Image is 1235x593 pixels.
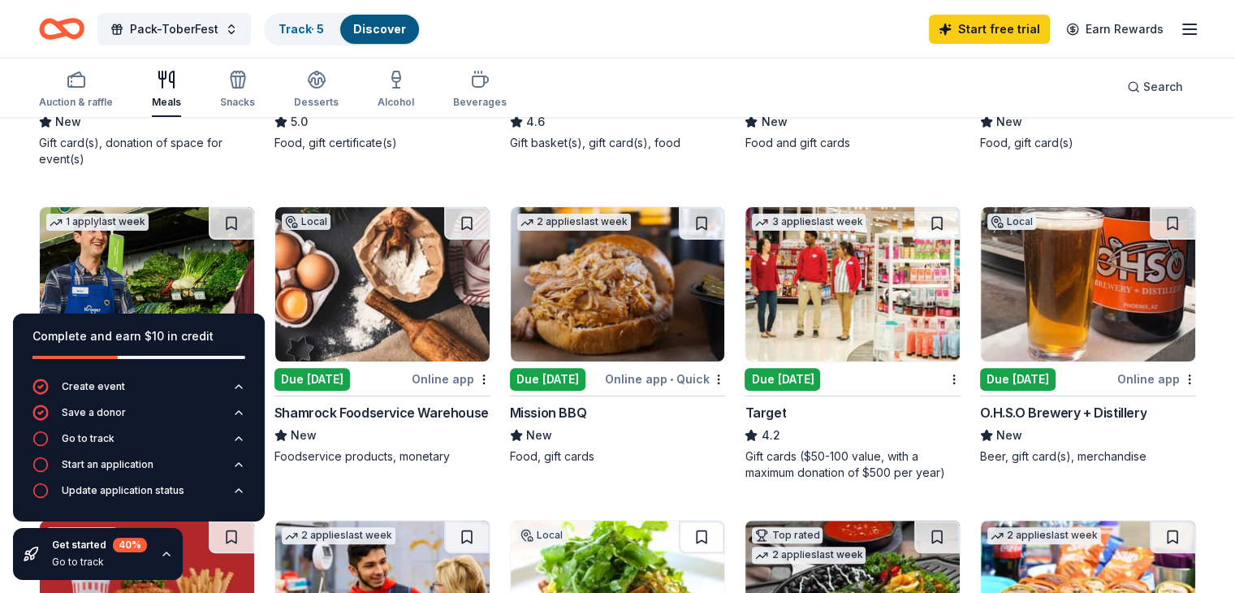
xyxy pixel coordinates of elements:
div: 3 applies last week [752,214,866,231]
button: Create event [32,379,245,405]
div: Due [DATE] [274,368,350,391]
div: Online app Quick [605,369,725,389]
div: Foodservice products, monetary [274,448,490,465]
div: Food, gift cards [510,448,726,465]
div: Save a donor [62,406,126,419]
div: Snacks [220,96,255,109]
div: 1 apply last week [46,214,149,231]
span: New [291,426,317,445]
span: New [761,112,787,132]
img: Image for Shamrock Foodservice Warehouse [275,207,490,361]
div: Alcohol [378,96,414,109]
div: Online app [412,369,490,389]
div: 2 applies last week [282,527,395,544]
button: Desserts [294,63,339,117]
a: Image for Kroger1 applylast week3days leftOnline appKroger3.0Foundation grant, cash donations, sp... [39,206,255,481]
div: Food, gift certificate(s) [274,135,490,151]
div: Due [DATE] [745,368,820,391]
button: Alcohol [378,63,414,117]
div: Local [987,214,1036,230]
button: Save a donor [32,405,245,431]
span: Search [1143,77,1183,97]
div: Gift cards ($50-100 value, with a maximum donation of $500 per year) [745,448,961,481]
div: Mission BBQ [510,403,587,422]
img: Image for O.H.S.O Brewery + Distillery [981,207,1195,361]
button: Auction & raffle [39,63,113,117]
button: Meals [152,63,181,117]
div: Go to track [62,432,114,445]
div: Beverages [453,96,507,109]
div: Create event [62,380,125,393]
span: New [55,112,81,132]
div: 2 applies last week [987,527,1101,544]
div: Due [DATE] [510,368,585,391]
div: Shamrock Foodservice Warehouse [274,403,489,422]
div: Meals [152,96,181,109]
div: Target [745,403,786,422]
div: 2 applies last week [517,214,631,231]
span: 4.6 [526,112,545,132]
a: Earn Rewards [1056,15,1173,44]
button: Beverages [453,63,507,117]
span: New [526,426,552,445]
img: Image for Mission BBQ [511,207,725,361]
div: Go to track [52,556,147,569]
div: Auction & raffle [39,96,113,109]
span: New [996,426,1022,445]
span: • [670,373,673,386]
div: Food, gift card(s) [980,135,1196,151]
div: 2 applies last week [752,547,866,564]
button: Search [1114,71,1196,103]
button: Start an application [32,457,245,483]
span: Pack-ToberFest [130,19,218,39]
div: Local [517,527,566,543]
a: Image for Target3 applieslast weekDue [DATE]Target4.2Gift cards ($50-100 value, with a maximum do... [745,206,961,481]
div: Beer, gift card(s), merchandise [980,448,1196,465]
div: Food and gift cards [745,135,961,151]
span: 5.0 [291,112,308,132]
button: Snacks [220,63,255,117]
a: Track· 5 [279,22,324,36]
span: New [996,112,1022,132]
div: 40 % [113,538,147,552]
div: Get started [52,538,147,552]
button: Track· 5Discover [264,13,421,45]
a: Discover [353,22,406,36]
button: Pack-ToberFest [97,13,251,45]
div: Local [282,214,330,230]
img: Image for Kroger [40,207,254,361]
div: Gift card(s), donation of space for event(s) [39,135,255,167]
div: Update application status [62,484,184,497]
button: Go to track [32,431,245,457]
div: Complete and earn $10 in credit [32,327,245,346]
a: Image for O.H.S.O Brewery + DistilleryLocalDue [DATE]Online appO.H.S.O Brewery + DistilleryNewBee... [980,206,1196,465]
a: Start free trial [929,15,1050,44]
div: O.H.S.O Brewery + Distillery [980,403,1146,422]
a: Image for Shamrock Foodservice WarehouseLocalDue [DATE]Online appShamrock Foodservice WarehouseNe... [274,206,490,465]
span: 4.2 [761,426,779,445]
div: Gift basket(s), gift card(s), food [510,135,726,151]
div: Desserts [294,96,339,109]
img: Image for Target [745,207,960,361]
a: Home [39,10,84,48]
div: Start an application [62,458,153,471]
a: Image for Mission BBQ2 applieslast weekDue [DATE]Online app•QuickMission BBQNewFood, gift cards [510,206,726,465]
div: Top rated [752,527,823,543]
div: Online app [1117,369,1196,389]
div: Due [DATE] [980,368,1056,391]
button: Update application status [32,483,245,509]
